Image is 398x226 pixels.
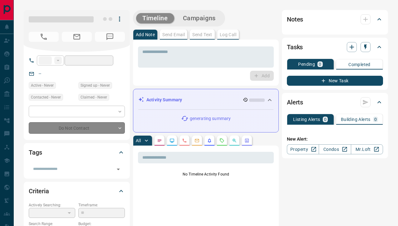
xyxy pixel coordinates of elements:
span: No Email [62,32,92,42]
span: Signed up - Never [81,82,110,89]
p: Timeframe: [78,202,125,208]
div: Tags [29,145,125,160]
p: Pending [298,62,315,66]
h2: Tasks [287,42,303,52]
span: Active - Never [31,82,54,89]
p: New Alert: [287,136,383,142]
svg: Agent Actions [244,138,249,143]
h2: Tags [29,147,42,157]
p: generating summary [190,115,231,122]
h2: Notes [287,14,303,24]
button: New Task [287,76,383,86]
div: Activity Summary [138,94,273,106]
div: Do Not Contact [29,122,125,134]
p: Add Note [136,32,155,37]
p: No Timeline Activity Found [138,171,274,177]
div: Tasks [287,40,383,55]
div: Notes [287,12,383,27]
span: Contacted - Never [31,94,61,100]
p: Building Alerts [341,117,371,122]
p: 0 [319,62,321,66]
p: All [136,138,141,143]
span: Claimed - Never [81,94,107,100]
h2: Criteria [29,186,49,196]
a: Property [287,144,319,154]
svg: Opportunities [232,138,237,143]
span: No Number [29,32,59,42]
button: Open [114,165,123,174]
svg: Requests [219,138,224,143]
a: Mr.Loft [351,144,383,154]
p: 0 [324,117,327,122]
p: Completed [348,62,371,67]
p: Listing Alerts [293,117,320,122]
p: Actively Searching: [29,202,75,208]
div: Criteria [29,184,125,199]
svg: Calls [182,138,187,143]
svg: Notes [157,138,162,143]
a: -- [39,71,41,76]
svg: Emails [194,138,199,143]
span: No Number [95,32,125,42]
div: Alerts [287,95,383,110]
h2: Alerts [287,97,303,107]
a: Condos [319,144,351,154]
svg: Lead Browsing Activity [170,138,174,143]
p: 0 [374,117,377,122]
svg: Listing Alerts [207,138,212,143]
button: Campaigns [177,13,222,23]
p: Activity Summary [146,97,182,103]
button: Timeline [136,13,174,23]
